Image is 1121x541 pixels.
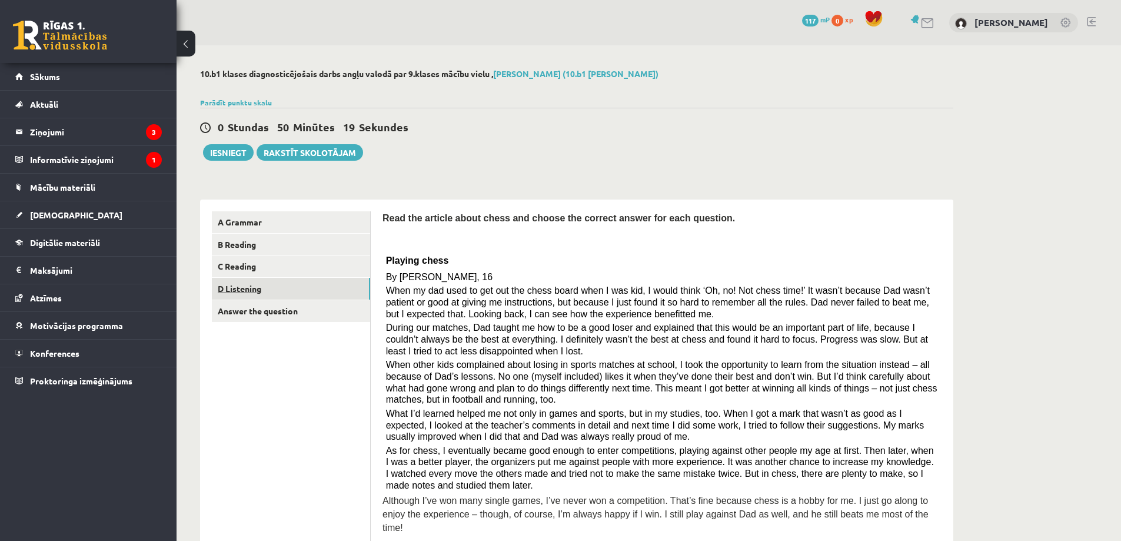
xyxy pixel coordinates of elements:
span: Proktoringa izmēģinājums [30,376,132,386]
a: C Reading [212,255,370,277]
i: 3 [146,124,162,140]
a: [DEMOGRAPHIC_DATA] [15,201,162,228]
span: [DEMOGRAPHIC_DATA] [30,210,122,220]
span: Motivācijas programma [30,320,123,331]
a: Ziņojumi3 [15,118,162,145]
legend: Maksājumi [30,257,162,284]
span: Mācību materiāli [30,182,95,192]
a: 0 xp [831,15,859,24]
a: Informatīvie ziņojumi1 [15,146,162,173]
a: 117 mP [802,15,830,24]
a: D Listening [212,278,370,300]
a: [PERSON_NAME] (10.b1 [PERSON_NAME]) [493,68,658,79]
legend: Ziņojumi [30,118,162,145]
a: Motivācijas programma [15,312,162,339]
a: Rīgas 1. Tālmācības vidusskola [13,21,107,50]
legend: Informatīvie ziņojumi [30,146,162,173]
span: Aktuāli [30,99,58,109]
span: When my dad used to get out the chess board when I was kid, I would think ‘Oh, no! Not chess time... [386,286,930,318]
span: Playing chess [386,255,449,265]
span: 19 [343,120,355,134]
span: 0 [831,15,843,26]
h2: 10.b1 klases diagnosticējošais darbs angļu valodā par 9.klases mācību vielu , [200,69,953,79]
i: 1 [146,152,162,168]
span: Konferences [30,348,79,359]
span: Sākums [30,71,60,82]
span: mP [820,15,830,24]
span: By [PERSON_NAME], 16 [386,272,493,282]
span: Stundas [228,120,269,134]
span: Read the article about chess and choose the correct answer for each question. [382,213,735,223]
span: Atzīmes [30,293,62,303]
span: 0 [218,120,224,134]
span: xp [845,15,853,24]
a: Proktoringa izmēģinājums [15,367,162,394]
span: What I’d learned helped me not only in games and sports, but in my studies, too. When I got a mar... [386,409,924,442]
span: When other kids complained about losing in sports matches at school, I took the opportunity to le... [386,360,937,404]
a: [PERSON_NAME] [974,16,1048,28]
img: Karloss Filips Filipsons [955,18,967,29]
a: Atzīmes [15,284,162,311]
a: Mācību materiāli [15,174,162,201]
span: 117 [802,15,819,26]
a: B Reading [212,234,370,255]
a: Aktuāli [15,91,162,118]
span: Sekundes [359,120,408,134]
a: Rakstīt skolotājam [257,144,363,161]
span: Minūtes [293,120,335,134]
a: Parādīt punktu skalu [200,98,272,107]
span: Digitālie materiāli [30,237,100,248]
a: Konferences [15,340,162,367]
a: Sākums [15,63,162,90]
button: Iesniegt [203,144,254,161]
a: A Grammar [212,211,370,233]
a: Maksājumi [15,257,162,284]
span: As for chess, I eventually became good enough to enter competitions, playing against other people... [386,446,934,490]
a: Digitālie materiāli [15,229,162,256]
span: 50 [277,120,289,134]
span: Although I’ve won many single games, I’ve never won a competition. That’s fine because chess is a... [382,496,929,532]
a: Answer the question [212,300,370,322]
span: During our matches, Dad taught me how to be a good loser and explained that this would be an impo... [386,323,928,356]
